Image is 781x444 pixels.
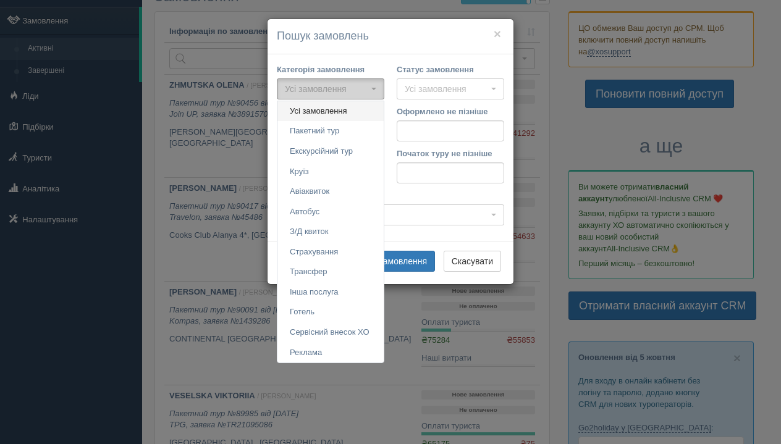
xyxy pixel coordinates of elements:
[290,246,338,258] span: Страхування
[405,83,488,95] span: Усі замовлення
[290,186,329,198] span: Авіаквиток
[277,64,384,75] label: Категорія замовлення
[290,226,328,238] span: З/Д квиток
[277,78,384,99] button: Усі замовлення
[397,78,504,99] button: Усі замовлення
[277,204,504,225] button: Усі замовлення
[290,166,309,178] span: Круїз
[397,106,504,117] label: Оформлено не пізніше
[290,106,347,117] span: Усі замовлення
[397,64,504,75] label: Статус замовлення
[285,209,488,221] span: Усі замовлення
[290,125,339,137] span: Пакетний тур
[290,347,322,359] span: Реклама
[285,83,368,95] span: Усі замовлення
[290,327,369,338] span: Сервісний внесок XO
[290,287,339,298] span: Інша послуга
[290,146,353,157] span: Екскурсійний тур
[494,27,501,40] button: ×
[290,206,319,218] span: Автобус
[397,148,504,159] label: Початок туру не пізніше
[277,190,504,201] label: Електронний підпис
[290,266,327,278] span: Трансфер
[277,28,504,44] h4: Пошук замовлень
[444,251,501,272] button: Скасувати
[290,306,315,318] span: Готель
